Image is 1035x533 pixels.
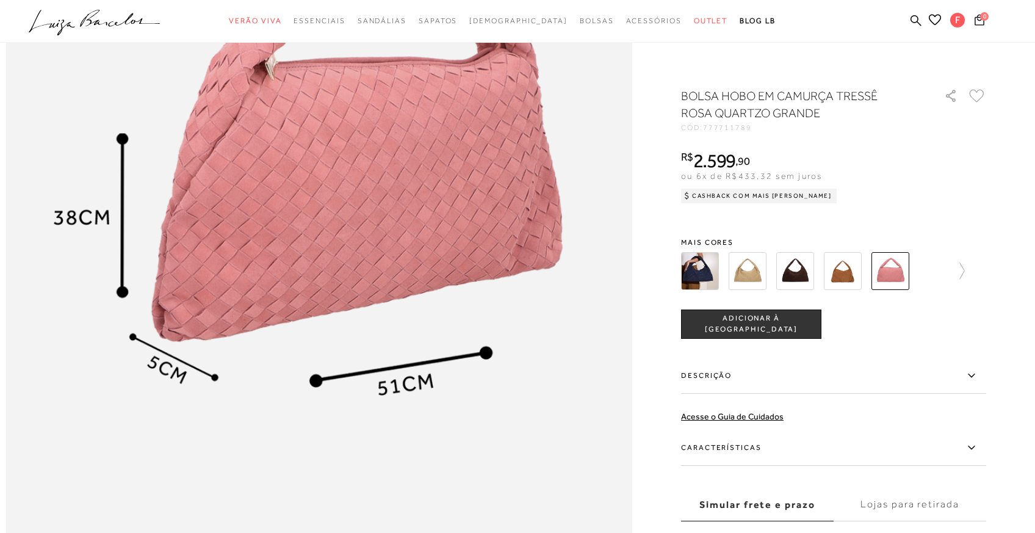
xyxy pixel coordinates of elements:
img: BOLSA HOBO EM CAMURÇA TRESSÊ BEGE FENDI GRANDE [729,252,766,290]
span: Acessórios [626,16,682,25]
span: 90 [738,154,749,167]
a: categoryNavScreenReaderText [626,10,682,32]
span: 777711789 [703,123,752,132]
span: Sandálias [358,16,406,25]
span: Verão Viva [229,16,281,25]
label: Características [681,430,986,466]
span: ADICIONAR À [GEOGRAPHIC_DATA] [682,313,821,335]
label: Lojas para retirada [834,488,986,521]
button: 0 [971,13,988,30]
span: 2.599 [693,150,736,172]
div: Cashback com Mais [PERSON_NAME] [681,189,837,203]
span: Outlet [694,16,728,25]
a: categoryNavScreenReaderText [294,10,345,32]
a: categoryNavScreenReaderText [229,10,281,32]
a: Acesse o Guia de Cuidados [681,412,784,421]
i: R$ [681,151,693,162]
i: , [735,156,749,167]
span: Essenciais [294,16,345,25]
span: ou 6x de R$433,32 sem juros [681,171,822,181]
label: Simular frete e prazo [681,488,834,521]
span: 0 [980,12,989,21]
a: categoryNavScreenReaderText [358,10,406,32]
a: categoryNavScreenReaderText [580,10,614,32]
a: categoryNavScreenReaderText [694,10,728,32]
a: categoryNavScreenReaderText [419,10,457,32]
img: BOLSA HOBO EM CAMURÇA TRESSÊ CAFÉ GRANDE [776,252,814,290]
label: Descrição [681,358,986,394]
button: ADICIONAR À [GEOGRAPHIC_DATA] [681,310,821,339]
span: F [950,13,965,27]
div: CÓD: [681,124,925,131]
h1: BOLSA HOBO EM CAMURÇA TRESSÊ ROSA QUARTZO GRANDE [681,87,910,121]
span: Mais cores [681,239,986,246]
span: Bolsas [580,16,614,25]
img: BOLSA HOBO EM CAMURÇA TRESSÊ CARAMELO GRANDE [824,252,862,290]
img: BOLSA HOBO EM CAMURÇA TRESSÊ ROSA QUARTZO GRANDE [871,252,909,290]
span: [DEMOGRAPHIC_DATA] [469,16,568,25]
img: BOLSA HOBO EM CAMURÇA TRESSÊ AZUL NAVAL GRANDE [681,252,719,290]
button: F [945,12,971,31]
span: BLOG LB [740,16,775,25]
a: noSubCategoriesText [469,10,568,32]
a: BLOG LB [740,10,775,32]
span: Sapatos [419,16,457,25]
